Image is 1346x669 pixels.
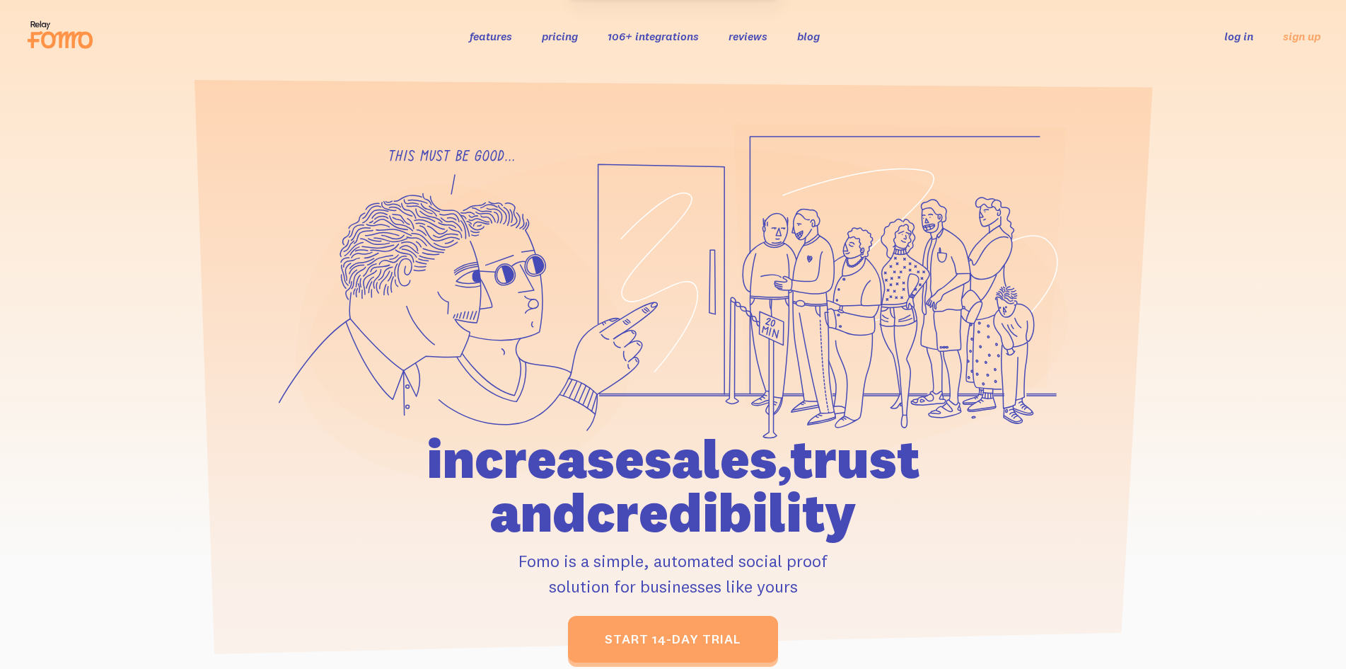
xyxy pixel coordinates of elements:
[797,29,820,43] a: blog
[608,29,699,43] a: 106+ integrations
[346,548,1001,599] p: Fomo is a simple, automated social proof solution for businesses like yours
[346,432,1001,539] h1: increase sales, trust and credibility
[470,29,512,43] a: features
[542,29,578,43] a: pricing
[568,616,778,663] a: start 14-day trial
[1283,29,1321,44] a: sign up
[729,29,767,43] a: reviews
[1224,29,1253,43] a: log in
